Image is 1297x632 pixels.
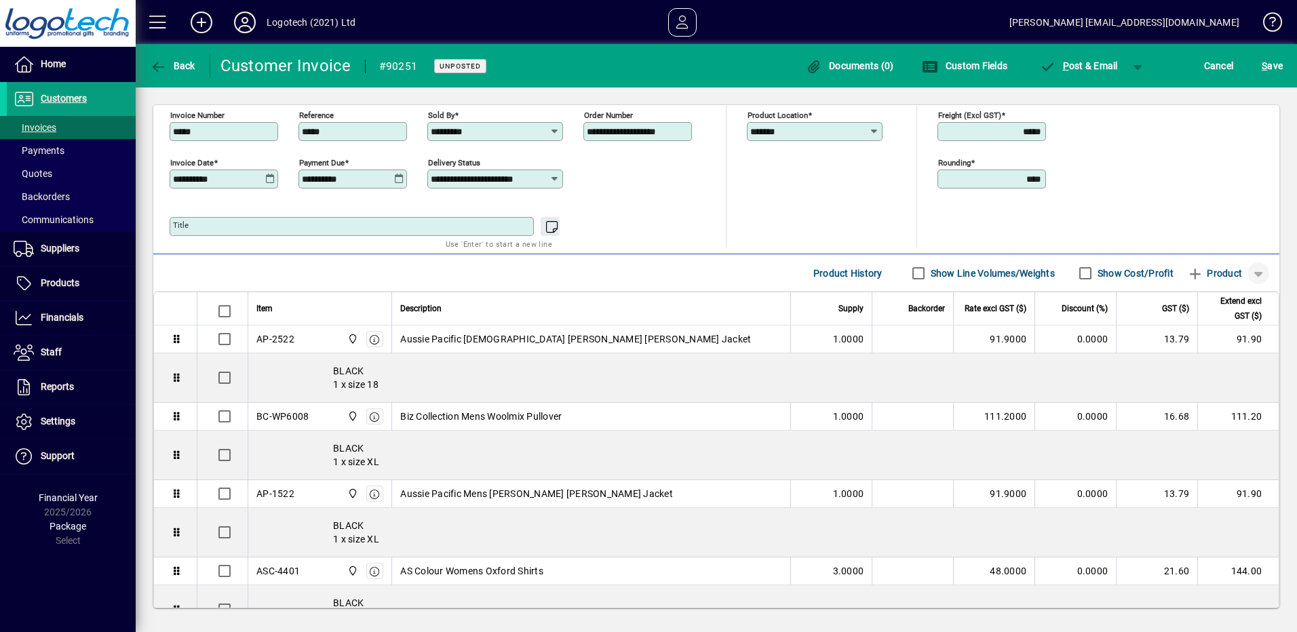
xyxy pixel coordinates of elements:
app-page-header-button: Back [136,54,210,78]
button: Save [1258,54,1286,78]
td: 0.0000 [1034,325,1116,353]
div: AP-2522 [256,332,294,346]
a: Staff [7,336,136,370]
span: ave [1262,55,1283,77]
mat-hint: Use 'Enter' to start a new line [446,236,552,252]
span: Financial Year [39,492,98,503]
a: Settings [7,405,136,439]
span: Supply [838,301,864,316]
span: Aussie Pacific Mens [PERSON_NAME] [PERSON_NAME] Jacket [400,487,673,500]
div: AP-1522 [256,487,294,500]
div: BC-WP6008 [256,410,309,423]
div: Customer Invoice [220,55,351,77]
a: Support [7,439,136,473]
a: Communications [7,208,136,231]
div: 91.9000 [962,332,1026,346]
span: Communications [14,214,94,225]
td: 0.0000 [1034,557,1116,585]
a: Reports [7,370,136,404]
span: Custom Fields [922,60,1007,71]
a: Invoices [7,116,136,139]
div: Logotech (2021) Ltd [267,12,355,33]
div: ASC-4401 [256,564,300,578]
div: #90251 [379,56,418,77]
div: 91.9000 [962,487,1026,500]
span: Suppliers [41,243,79,254]
a: Knowledge Base [1253,3,1280,47]
button: Documents (0) [802,54,897,78]
span: Description [400,301,442,316]
mat-label: Invoice date [170,158,214,167]
span: Backorder [908,301,945,316]
button: Product [1180,261,1249,285]
span: GST ($) [1162,301,1189,316]
a: Quotes [7,162,136,185]
mat-label: Invoice number [170,111,225,120]
span: Extend excl GST ($) [1206,294,1262,323]
span: ost & Email [1039,60,1118,71]
span: Products [41,277,79,288]
span: Documents (0) [806,60,894,71]
span: Item [256,301,273,316]
td: 16.68 [1116,403,1197,431]
span: 1.0000 [833,487,864,500]
td: 13.79 [1116,480,1197,508]
mat-label: Freight (excl GST) [938,111,1001,120]
span: Home [41,58,66,69]
span: Central [344,564,360,578]
mat-label: Reference [299,111,334,120]
mat-label: Sold by [428,111,454,120]
div: BLACK 1 x size XL [248,508,1279,557]
button: Post & Email [1032,54,1125,78]
button: Add [180,10,223,35]
span: Reports [41,381,74,392]
mat-label: Product location [748,111,808,120]
mat-label: Title [173,220,189,230]
span: Invoices [14,122,56,133]
span: Central [344,486,360,501]
a: Home [7,47,136,81]
span: Staff [41,347,62,357]
button: Profile [223,10,267,35]
td: 0.0000 [1034,480,1116,508]
a: Products [7,266,136,300]
label: Show Cost/Profit [1095,266,1174,280]
div: BLACK 1 x size XL [248,431,1279,479]
span: Payments [14,145,64,156]
span: 1.0000 [833,410,864,423]
span: Product [1187,262,1242,284]
span: Financials [41,312,83,323]
span: Customers [41,93,87,104]
label: Show Line Volumes/Weights [928,266,1055,280]
mat-label: Rounding [938,158,971,167]
span: AS Colour Womens Oxford Shirts [400,564,543,578]
div: 48.0000 [962,564,1026,578]
span: Quotes [14,168,52,179]
td: 91.90 [1197,325,1279,353]
a: Payments [7,139,136,162]
td: 0.0000 [1034,403,1116,431]
span: Package [50,521,86,532]
button: Cancel [1201,54,1237,78]
span: Settings [41,416,75,427]
button: Product History [808,261,888,285]
span: Biz Collection Mens Woolmix Pullover [400,410,562,423]
span: Central [344,409,360,424]
span: Cancel [1204,55,1234,77]
a: Suppliers [7,232,136,266]
span: Central [344,332,360,347]
td: 91.90 [1197,480,1279,508]
button: Back [147,54,199,78]
span: Discount (%) [1062,301,1108,316]
span: Backorders [14,191,70,202]
span: 1.0000 [833,332,864,346]
mat-label: Order number [584,111,633,120]
div: BLACK 1 x size 18 [248,353,1279,402]
span: Product History [813,262,883,284]
span: Aussie Pacific [DEMOGRAPHIC_DATA] [PERSON_NAME] [PERSON_NAME] Jacket [400,332,751,346]
span: Back [150,60,195,71]
div: [PERSON_NAME] [EMAIL_ADDRESS][DOMAIN_NAME] [1009,12,1239,33]
td: 13.79 [1116,325,1197,353]
mat-label: Payment due [299,158,345,167]
a: Financials [7,301,136,335]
